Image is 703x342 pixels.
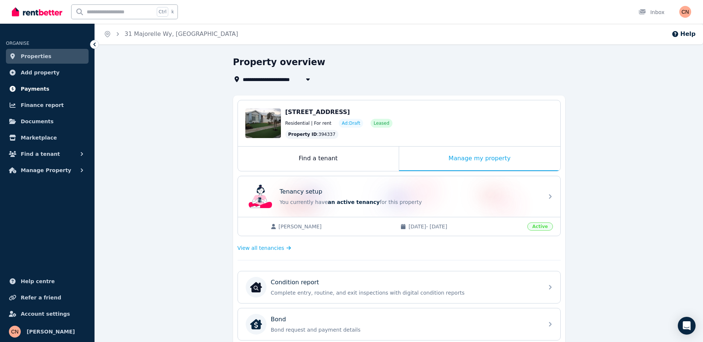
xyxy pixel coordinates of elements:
span: Find a tenant [21,150,60,158]
a: Finance report [6,98,89,113]
p: Bond [271,315,286,324]
a: 31 Majorelle Wy, [GEOGRAPHIC_DATA] [125,30,238,37]
span: [STREET_ADDRESS] [285,108,350,115]
span: View all tenancies [238,244,284,252]
img: RentBetter [12,6,62,17]
span: Documents [21,117,54,126]
span: Active [527,222,553,231]
div: : 394337 [285,130,339,139]
span: Account settings [21,309,70,318]
a: Help centre [6,274,89,289]
span: Properties [21,52,52,61]
a: Add property [6,65,89,80]
a: Condition reportCondition reportComplete entry, routine, and exit inspections with digital condit... [238,271,560,303]
span: [DATE] - [DATE] [408,223,523,230]
span: ORGANISE [6,41,29,46]
a: Properties [6,49,89,64]
span: Leased [374,120,389,126]
span: Help centre [21,277,55,286]
button: Manage Property [6,163,89,178]
a: Marketplace [6,130,89,145]
div: Find a tenant [238,147,399,171]
img: Bond [250,318,262,330]
a: Documents [6,114,89,129]
p: You currently have for this property [280,198,539,206]
span: [PERSON_NAME] [279,223,393,230]
a: Account settings [6,306,89,321]
div: Inbox [639,9,664,16]
div: Open Intercom Messenger [678,317,696,335]
img: Carla Nolan [679,6,691,18]
span: Refer a friend [21,293,61,302]
span: [PERSON_NAME] [27,327,75,336]
div: Manage my property [399,147,560,171]
nav: Breadcrumb [95,24,247,44]
button: Help [672,30,696,38]
p: Complete entry, routine, and exit inspections with digital condition reports [271,289,539,296]
p: Bond request and payment details [271,326,539,333]
img: Carla Nolan [9,326,21,338]
span: Property ID [288,131,317,137]
a: Refer a friend [6,290,89,305]
span: Finance report [21,101,64,110]
a: BondBondBond request and payment details [238,308,560,340]
a: Tenancy setupTenancy setupYou currently havean active tenancyfor this property [238,176,560,217]
button: Find a tenant [6,147,89,161]
span: an active tenancy [328,199,380,205]
span: k [171,9,174,15]
p: Tenancy setup [280,187,322,196]
p: Condition report [271,278,319,287]
img: Tenancy setup [249,185,272,208]
img: Condition report [250,281,262,293]
span: Manage Property [21,166,71,175]
a: View all tenancies [238,244,291,252]
a: Payments [6,81,89,96]
span: Ctrl [157,7,168,17]
span: Marketplace [21,133,57,142]
span: Payments [21,84,49,93]
h1: Property overview [233,56,325,68]
span: Add property [21,68,60,77]
span: Ad: Draft [342,120,360,126]
span: Residential | For rent [285,120,332,126]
